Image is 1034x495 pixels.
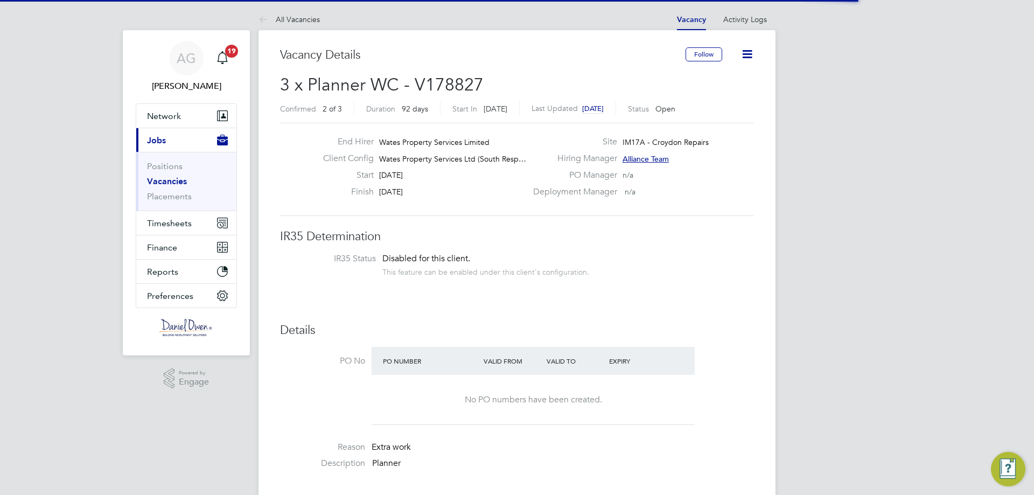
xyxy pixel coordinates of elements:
[147,218,192,228] span: Timesheets
[544,351,607,371] div: Valid To
[147,242,177,253] span: Finance
[136,284,236,308] button: Preferences
[136,104,236,128] button: Network
[159,319,213,336] img: danielowen-logo-retina.png
[481,351,544,371] div: Valid From
[382,253,470,264] span: Disabled for this client.
[655,104,675,114] span: Open
[212,41,233,75] a: 19
[628,104,649,114] label: Status
[382,394,684,406] div: No PO numbers have been created.
[315,136,374,148] label: End Hirer
[677,15,706,24] a: Vacancy
[372,442,411,452] span: Extra work
[136,128,236,152] button: Jobs
[258,15,320,24] a: All Vacancies
[527,186,617,198] label: Deployment Manager
[280,458,365,469] label: Description
[136,260,236,283] button: Reports
[147,111,181,121] span: Network
[402,104,428,114] span: 92 days
[527,170,617,181] label: PO Manager
[164,368,209,389] a: Powered byEngage
[136,235,236,259] button: Finance
[136,211,236,235] button: Timesheets
[606,351,669,371] div: Expiry
[527,136,617,148] label: Site
[380,351,481,371] div: PO Number
[147,291,193,301] span: Preferences
[379,187,403,197] span: [DATE]
[315,170,374,181] label: Start
[582,104,604,113] span: [DATE]
[280,229,754,245] h3: IR35 Determination
[147,161,183,171] a: Positions
[379,154,526,164] span: Wates Property Services Ltd (South Resp…
[366,104,395,114] label: Duration
[136,319,237,336] a: Go to home page
[225,45,238,58] span: 19
[136,152,236,211] div: Jobs
[484,104,507,114] span: [DATE]
[280,442,365,453] label: Reason
[147,135,166,145] span: Jobs
[147,267,178,277] span: Reports
[379,137,490,147] span: Wates Property Services Limited
[136,80,237,93] span: Amy Garcia
[280,323,754,338] h3: Details
[179,378,209,387] span: Engage
[623,137,709,147] span: IM17A - Croydon Repairs
[179,368,209,378] span: Powered by
[123,30,250,355] nav: Main navigation
[379,170,403,180] span: [DATE]
[136,41,237,93] a: AG[PERSON_NAME]
[315,153,374,164] label: Client Config
[532,103,578,113] label: Last Updated
[177,51,196,65] span: AG
[623,154,669,164] span: Alliance Team
[323,104,342,114] span: 2 of 3
[991,452,1025,486] button: Engage Resource Center
[452,104,477,114] label: Start In
[623,170,633,180] span: n/a
[372,458,754,469] p: Planner
[280,47,686,63] h3: Vacancy Details
[723,15,767,24] a: Activity Logs
[147,176,187,186] a: Vacancies
[315,186,374,198] label: Finish
[280,355,365,367] label: PO No
[147,191,192,201] a: Placements
[382,264,589,277] div: This feature can be enabled under this client's configuration.
[527,153,617,164] label: Hiring Manager
[280,74,484,95] span: 3 x Planner WC - V178827
[625,187,635,197] span: n/a
[686,47,722,61] button: Follow
[280,104,316,114] label: Confirmed
[291,253,376,264] label: IR35 Status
